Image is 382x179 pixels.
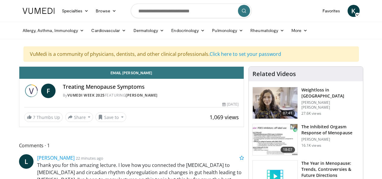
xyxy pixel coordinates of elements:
[19,67,244,79] a: Email [PERSON_NAME]
[208,24,247,37] a: Pulmonology
[253,124,297,155] img: 283c0f17-5e2d-42ba-a87c-168d447cdba4.150x105_q85_crop-smart_upscale.jpg
[95,112,126,122] button: Save to
[65,112,93,122] button: Share
[301,124,359,136] h3: The Inhibited Orgasm Response of Menopause
[33,114,35,120] span: 7
[281,110,295,116] span: 07:41
[348,5,360,17] a: K
[76,155,103,161] small: 22 minutes ago
[247,24,288,37] a: Rheumatology
[252,70,296,78] h4: Related Videos
[210,51,281,57] a: Click here to set your password
[319,5,344,17] a: Favorites
[63,93,239,98] div: By FEATURING
[210,113,239,121] span: 1,069 views
[130,24,168,37] a: Dermatology
[288,24,311,37] a: More
[19,142,244,149] span: Comments 1
[131,4,252,18] input: Search topics, interventions
[88,24,130,37] a: Cardiovascular
[301,100,359,110] p: [PERSON_NAME] [PERSON_NAME]
[37,155,75,161] a: [PERSON_NAME]
[168,24,208,37] a: Endocrinology
[19,154,34,169] a: L
[92,5,120,17] a: Browse
[301,160,359,178] h3: The Year in Menopause: Trends, Controversies & Future Directions
[222,102,239,107] div: [DATE]
[301,111,321,116] p: 27.6K views
[67,93,105,98] a: Vumedi Week 2025
[301,87,359,99] h3: Weightloss in [GEOGRAPHIC_DATA]
[253,87,297,119] img: 9983fed1-7565-45be-8934-aef1103ce6e2.150x105_q85_crop-smart_upscale.jpg
[126,93,158,98] a: [PERSON_NAME]
[301,143,321,148] p: 16.1K views
[19,24,88,37] a: Allergy, Asthma, Immunology
[24,113,63,122] a: 7 Thumbs Up
[252,124,359,156] a: 18:07 The Inhibited Orgasm Response of Menopause [PERSON_NAME] 16.1K views
[281,147,295,153] span: 18:07
[24,46,359,62] div: VuMedi is a community of physicians, dentists, and other clinical professionals.
[24,84,39,98] img: Vumedi Week 2025
[23,8,55,14] img: VuMedi Logo
[252,87,359,119] a: 07:41 Weightloss in [GEOGRAPHIC_DATA] [PERSON_NAME] [PERSON_NAME] 27.6K views
[301,137,359,142] p: [PERSON_NAME]
[58,5,92,17] a: Specialties
[63,84,239,90] h4: Treating Menopause Symptoms
[41,84,56,98] a: F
